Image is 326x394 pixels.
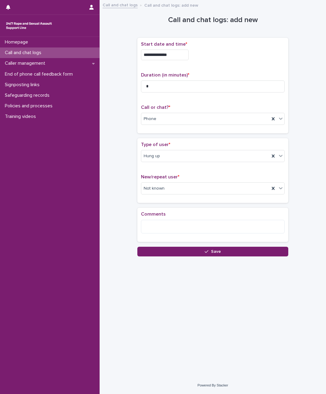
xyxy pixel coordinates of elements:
p: Policies and processes [2,103,57,109]
p: Training videos [2,114,41,119]
p: Safeguarding records [2,93,54,98]
p: Call and chat logs [2,50,46,56]
span: Call or chat? [141,105,170,110]
span: Phone [144,116,156,122]
span: Start date and time [141,42,187,47]
span: Duration (in minutes) [141,73,189,77]
h1: Call and chat logs: add new [137,16,288,24]
p: Homepage [2,39,33,45]
img: rhQMoQhaT3yELyF149Cw [5,20,53,32]
button: Save [137,247,288,256]
a: Powered By Stacker [197,383,228,387]
p: End of phone call feedback form [2,71,78,77]
p: Call and chat logs: add new [144,2,198,8]
span: Not known [144,185,165,192]
p: Caller management [2,60,50,66]
span: Type of user [141,142,170,147]
span: Comments [141,212,166,217]
span: Save [211,249,221,254]
span: New/repeat user [141,174,179,179]
span: Hung up [144,153,160,159]
p: Signposting links [2,82,44,88]
a: Call and chat logs [103,1,138,8]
